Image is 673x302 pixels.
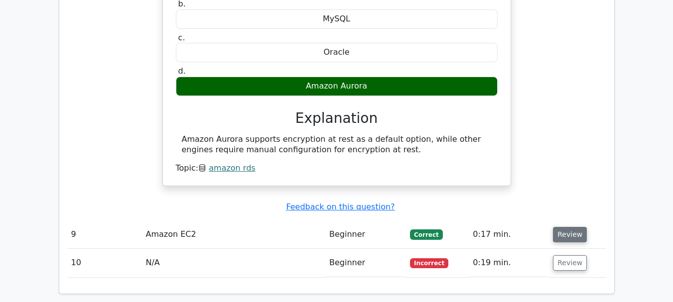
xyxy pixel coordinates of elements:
span: c. [178,33,185,42]
button: Review [553,227,587,242]
div: Topic: [176,163,498,174]
td: 10 [67,249,142,277]
td: Amazon EC2 [141,220,325,249]
td: 0:17 min. [469,220,549,249]
h3: Explanation [182,110,492,127]
div: Oracle [176,43,498,62]
button: Review [553,255,587,271]
div: Amazon Aurora supports encryption at rest as a default option, while other engines require manual... [182,134,492,155]
span: d. [178,66,186,76]
td: 9 [67,220,142,249]
div: Amazon Aurora [176,77,498,96]
a: Feedback on this question? [286,202,395,211]
span: Incorrect [410,258,448,268]
td: Beginner [325,220,406,249]
td: Beginner [325,249,406,277]
td: 0:19 min. [469,249,549,277]
span: Correct [410,229,442,239]
a: amazon rds [209,163,255,173]
td: N/A [141,249,325,277]
div: MySQL [176,9,498,29]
